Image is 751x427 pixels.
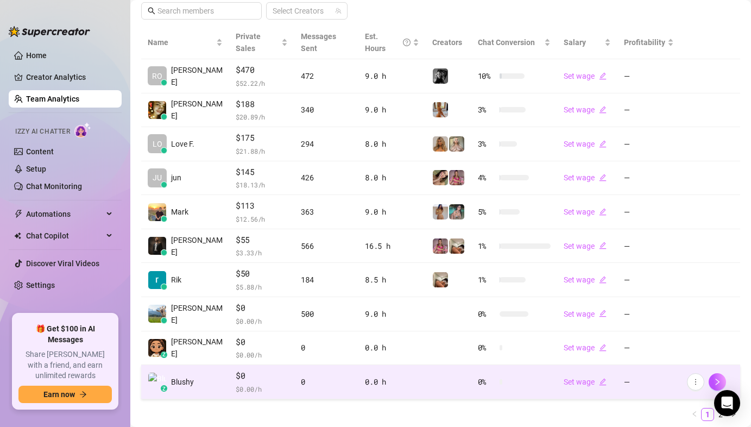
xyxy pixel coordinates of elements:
a: Set wageedit [564,275,607,284]
div: 294 [301,138,352,150]
a: Set wageedit [564,310,607,318]
span: 0 % [478,308,495,320]
span: $ 0.00 /h [236,316,288,326]
span: $0 [236,336,288,349]
div: Est. Hours [365,30,411,54]
span: $0 [236,369,288,382]
span: [PERSON_NAME] [171,98,223,122]
img: MJaee (VIP) [449,204,464,219]
span: RO [152,70,162,82]
span: arrow-right [79,391,87,398]
span: $ 3.33 /h [236,247,288,258]
span: [PERSON_NAME] [171,64,223,88]
img: Jaz (VIP) [433,136,448,152]
div: 8.0 h [365,172,419,184]
div: 0 [301,342,352,354]
span: [PERSON_NAME] [171,302,223,326]
span: $55 [236,234,288,247]
td: — [617,263,680,297]
span: 5 % [478,206,495,218]
button: left [688,408,701,421]
div: 340 [301,104,352,116]
a: Chat Monitoring [26,182,82,191]
span: $ 0.00 /h [236,384,288,394]
img: Anjely Luna [148,305,166,323]
img: Kennedy (VIP) [433,68,448,84]
input: Search members [157,5,247,17]
img: Chloe (VIP) [449,238,464,254]
div: 9.0 h [365,206,419,218]
div: 426 [301,172,352,184]
span: [PERSON_NAME] [171,234,223,258]
img: Mocha (VIP) [433,170,448,185]
span: edit [599,276,607,284]
span: 4 % [478,172,495,184]
div: Open Intercom Messenger [714,390,740,416]
td: — [617,331,680,366]
a: Set wageedit [564,105,607,114]
span: Love F. [171,138,194,150]
img: Celine (VIP) [433,102,448,117]
td: — [617,127,680,161]
img: logo-BBDzfeDw.svg [9,26,90,37]
li: 1 [701,408,714,421]
span: Messages Sent [301,32,336,53]
li: Previous Page [688,408,701,421]
span: left [691,411,698,417]
span: $ 21.88 /h [236,146,288,156]
button: Earn nowarrow-right [18,386,112,403]
span: $145 [236,166,288,179]
span: $ 12.56 /h [236,213,288,224]
div: z [161,351,167,358]
span: 0 % [478,342,495,354]
img: Rik [148,271,166,289]
div: z [161,385,167,392]
img: Tabby (VIP) [433,238,448,254]
span: Chat Copilot [26,227,103,244]
img: Mark [148,203,166,221]
a: Set wageedit [564,173,607,182]
div: 566 [301,240,352,252]
span: edit [599,106,607,114]
td: — [617,93,680,128]
a: Set wageedit [564,208,607,216]
span: Private Sales [236,32,261,53]
div: 500 [301,308,352,320]
td: — [617,365,680,399]
span: 3 % [478,104,495,116]
span: Rik [171,274,181,286]
span: $ 20.89 /h [236,111,288,122]
span: $ 18.13 /h [236,179,288,190]
img: deia jane boise… [148,101,166,119]
td: — [617,161,680,196]
img: Maribell Sebast… [148,339,166,357]
div: 9.0 h [365,104,419,116]
div: 184 [301,274,352,286]
span: $ 0.00 /h [236,349,288,360]
div: 8.5 h [365,274,419,286]
a: Set wageedit [564,140,607,148]
span: Chat Conversion [478,38,535,47]
span: $0 [236,302,288,315]
th: Name [141,26,229,59]
img: Georgia (VIP) [433,204,448,219]
span: 1 % [478,274,495,286]
span: team [335,8,342,14]
span: Automations [26,205,103,223]
span: Salary [564,38,586,47]
img: Chloe (VIP) [433,272,448,287]
span: $50 [236,267,288,280]
a: Home [26,51,47,60]
a: Set wageedit [564,72,607,80]
td: — [617,297,680,331]
div: 16.5 h [365,240,419,252]
img: AI Chatter [74,122,91,138]
span: [PERSON_NAME] [171,336,223,360]
div: 0.0 h [365,376,419,388]
span: 10 % [478,70,495,82]
span: search [148,7,155,15]
a: Set wageedit [564,343,607,352]
div: 472 [301,70,352,82]
img: Chat Copilot [14,232,21,240]
a: Set wageedit [564,242,607,250]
